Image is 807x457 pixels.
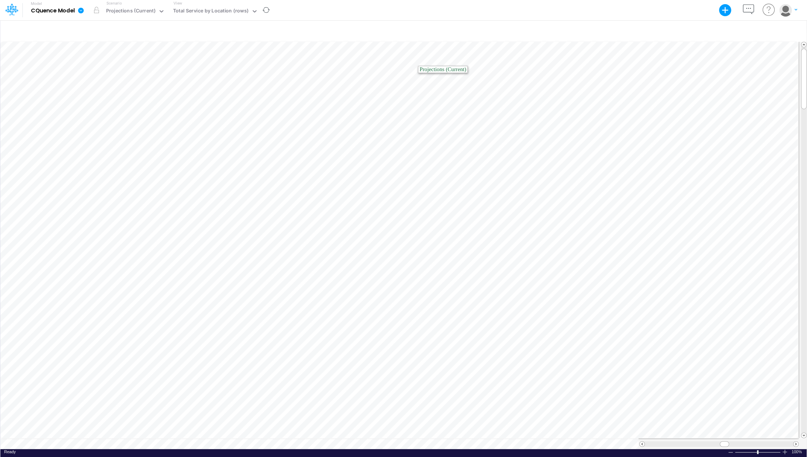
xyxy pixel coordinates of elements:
[792,449,803,455] span: 100%
[728,449,734,455] div: Zoom Out
[782,449,788,455] div: Zoom In
[106,0,122,6] label: Scenario
[4,449,16,454] span: Ready
[31,2,42,6] label: Model
[792,449,803,455] div: Zoom level
[173,7,249,16] div: Total Service by Location (rows)
[31,8,75,14] b: CQuence Model
[173,0,182,6] label: View
[757,450,758,454] div: Zoom
[4,449,16,455] div: In Ready mode
[735,449,782,455] div: Zoom
[106,7,155,16] div: Projections (Current)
